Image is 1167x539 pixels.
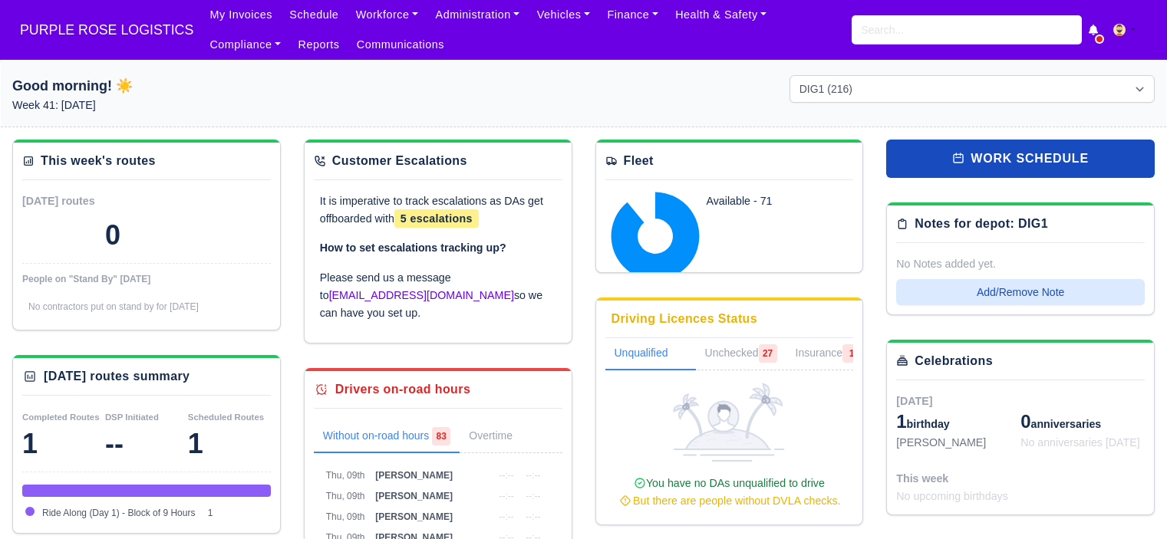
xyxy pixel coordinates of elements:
[896,279,1145,305] button: Add/Remove Note
[526,511,540,522] span: --:--
[460,421,543,453] a: Overtime
[332,152,467,170] div: Customer Escalations
[105,412,159,422] small: DSP Initiated
[886,140,1155,178] a: work schedule
[896,472,948,485] span: This week
[707,192,831,210] div: Available - 71
[22,429,105,459] div: 1
[499,511,513,522] span: --:--
[22,485,271,497] div: Ride Along (Day 1) - Block of 9 Hours
[28,301,199,312] span: No contractors put on stand by for [DATE]
[612,475,848,510] div: You have no DAs unqualified to drive
[696,338,786,370] a: Unchecked
[852,15,1082,44] input: Search...
[204,503,271,524] td: 1
[624,152,654,170] div: Fleet
[375,491,453,501] span: [PERSON_NAME]
[526,470,540,481] span: --:--
[394,209,479,228] span: 5 escalations
[289,30,348,60] a: Reports
[12,75,377,97] h1: Good morning! ☀️
[326,491,365,501] span: Thu, 09th
[499,470,513,481] span: --:--
[314,421,460,453] a: Without on-road hours
[22,192,147,210] div: [DATE] routes
[320,239,556,257] p: How to set escalations tracking up?
[326,470,365,481] span: Thu, 09th
[42,508,195,518] span: Ride Along (Day 1) - Block of 9 Hours
[12,97,377,114] p: Week 41: [DATE]
[842,344,861,363] span: 1
[896,255,1145,273] div: No Notes added yet.
[432,427,450,445] span: 83
[1020,409,1145,434] div: anniversaries
[786,338,870,370] a: Insurance
[335,380,470,399] div: Drivers on-road hours
[201,30,289,60] a: Compliance
[41,152,156,170] div: This week's routes
[188,412,264,422] small: Scheduled Routes
[1020,411,1030,432] span: 0
[896,411,906,432] span: 1
[105,220,120,251] div: 0
[759,344,777,363] span: 27
[22,412,100,422] small: Completed Routes
[612,492,848,510] div: But there are people without DVLA checks.
[329,289,514,301] a: [EMAIL_ADDRESS][DOMAIN_NAME]
[326,511,365,522] span: Thu, 09th
[896,434,1020,452] div: [PERSON_NAME]
[896,395,932,407] span: [DATE]
[605,338,696,370] a: Unqualified
[320,269,556,321] p: Please send us a message to so we can have you set up.
[375,470,453,481] span: [PERSON_NAME]
[105,429,188,459] div: --
[44,367,190,386] div: [DATE] routes summary
[499,491,513,501] span: --:--
[612,310,758,328] div: Driving Licences Status
[896,409,1020,434] div: birthday
[22,273,271,285] div: People on "Stand By" [DATE]
[1020,436,1140,449] span: No anniversaries [DATE]
[348,30,453,60] a: Communications
[375,511,453,522] span: [PERSON_NAME]
[526,491,540,501] span: --:--
[320,192,556,228] p: It is imperative to track escalations as DAs get offboarded with
[896,490,1008,502] span: No upcoming birthdays
[188,429,271,459] div: 1
[915,215,1048,233] div: Notes for depot: DIG1
[12,15,201,45] a: PURPLE ROSE LOGISTICS
[915,352,993,370] div: Celebrations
